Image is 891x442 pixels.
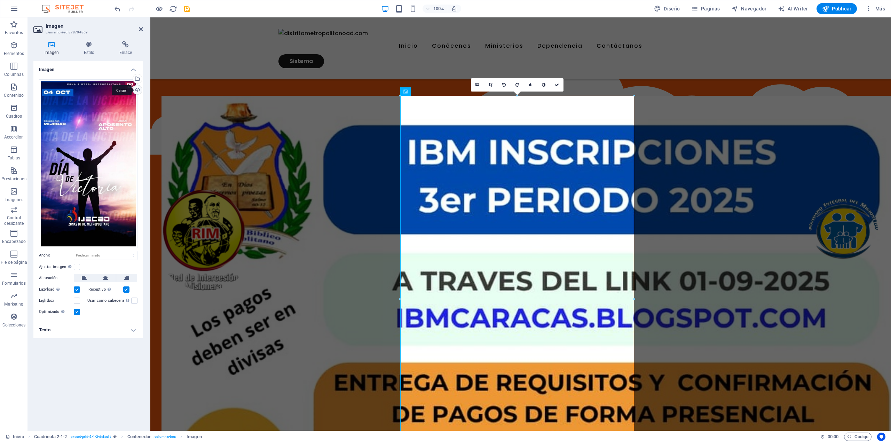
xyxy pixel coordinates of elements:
[108,41,143,56] h4: Enlace
[651,3,683,14] button: Diseño
[88,285,123,294] label: Receptivo
[847,433,868,441] span: Código
[6,113,22,119] p: Cuadros
[133,85,142,95] a: Cargar
[2,322,25,328] p: Colecciones
[2,239,26,244] p: Encabezado
[34,433,202,441] nav: breadcrumb
[113,435,117,439] i: Este elemento es un preajuste personalizable
[70,433,110,441] span: . preset-grid-2-1-2-default
[8,155,21,161] p: Tablas
[73,41,108,56] h4: Estilo
[4,93,24,98] p: Contenido
[537,78,550,92] a: Escala de grises
[844,433,872,441] button: Código
[654,5,680,12] span: Diseño
[728,3,770,14] button: Navegador
[39,263,74,271] label: Ajustar imagen
[87,297,131,305] label: Usar como cabecera
[471,78,484,92] a: Selecciona archivos del administrador de archivos, de la galería de fotos o carga archivo(s)
[39,79,137,248] div: WhatsAppImage2025-09-23at10.16.31AM-kpVt0dF5pjmAj_gqp-UVuQ.jpeg
[39,285,74,294] label: Lazyload
[423,5,447,13] button: 100%
[817,3,857,14] button: Publicar
[731,5,767,12] span: Navegador
[524,78,537,92] a: Desenfoque
[113,5,121,13] i: Deshacer: Eliminar elementos (Ctrl+Z)
[5,30,23,35] p: Favoritos
[484,78,497,92] a: Modo de recorte
[833,434,834,439] span: :
[497,78,511,92] a: Girar 90° a la izquierda
[550,78,563,92] a: Confirmar ( Ctrl ⏎ )
[46,23,143,29] h2: Imagen
[6,433,24,441] a: Haz clic para cancelar la selección y doble clic para abrir páginas
[1,260,27,265] p: Pie de página
[187,433,202,441] span: Haz clic para seleccionar y doble clic para editar
[451,6,457,12] i: Al redimensionar, ajustar el nivel de zoom automáticamente para ajustarse al dispositivo elegido.
[5,197,23,203] p: Imágenes
[651,3,683,14] div: Diseño (Ctrl+Alt+Y)
[691,5,720,12] span: Páginas
[39,274,74,282] label: Alineación
[877,433,885,441] button: Usercentrics
[4,301,23,307] p: Marketing
[40,5,92,13] img: Editor Logo
[1,176,26,182] p: Prestaciones
[511,78,524,92] a: Girar 90° a la derecha
[862,3,888,14] button: Más
[169,5,177,13] i: Volver a cargar página
[169,5,177,13] button: reload
[183,5,191,13] button: save
[4,134,24,140] p: Accordion
[33,322,143,338] h4: Texto
[688,3,723,14] button: Páginas
[183,5,191,13] i: Guardar (Ctrl+S)
[33,41,73,56] h4: Imagen
[155,5,163,13] button: Haz clic para salir del modo de previsualización y seguir editando
[778,5,808,12] span: AI Writer
[4,72,24,77] p: Columnas
[46,29,129,35] h3: Elemento #ed-878704869
[433,5,444,13] h6: 100%
[822,5,852,12] span: Publicar
[39,308,74,316] label: Optimizado
[4,51,24,56] p: Elementos
[820,433,839,441] h6: Tiempo de la sesión
[775,3,811,14] button: AI Writer
[113,5,121,13] button: undo
[153,433,176,441] span: . columns-box
[33,61,143,74] h4: Imagen
[865,5,885,12] span: Más
[127,433,151,441] span: Haz clic para seleccionar y doble clic para editar
[39,253,74,257] label: Ancho
[34,433,67,441] span: Haz clic para seleccionar y doble clic para editar
[2,281,25,286] p: Formularios
[39,297,74,305] label: Lightbox
[828,433,838,441] span: 00 00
